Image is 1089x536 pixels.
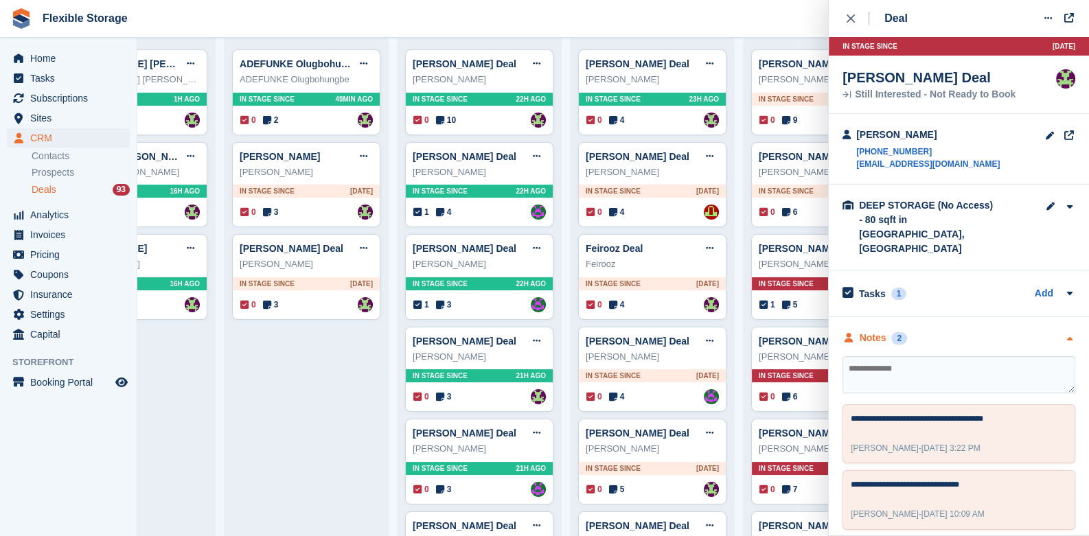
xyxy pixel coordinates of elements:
[32,183,56,196] span: Deals
[413,206,429,218] span: 1
[609,114,625,126] span: 4
[759,371,814,381] span: In stage since
[586,206,602,218] span: 0
[113,374,130,391] a: Preview store
[7,305,130,324] a: menu
[704,113,719,128] img: Rachael Fisher
[696,371,719,381] span: [DATE]
[413,186,468,196] span: In stage since
[851,508,985,520] div: -
[891,288,907,300] div: 1
[30,128,113,148] span: CRM
[263,114,279,126] span: 2
[240,94,295,104] span: In stage since
[413,483,429,496] span: 0
[240,165,373,179] div: [PERSON_NAME]
[782,391,798,403] span: 6
[759,279,814,289] span: In stage since
[240,58,387,69] a: ADEFUNKE Olugbohungbe Deal
[782,299,798,311] span: 5
[531,205,546,220] img: Daniel Douglas
[7,89,130,108] a: menu
[413,114,429,126] span: 0
[586,114,602,126] span: 0
[891,332,907,345] div: 2
[240,279,295,289] span: In stage since
[759,94,814,104] span: In stage since
[516,186,546,196] span: 22H AGO
[67,58,253,69] a: [PERSON_NAME] [PERSON_NAME] Deal
[1056,69,1075,89] img: Rachael Fisher
[413,151,516,162] a: [PERSON_NAME] Deal
[609,483,625,496] span: 5
[413,371,468,381] span: In stage since
[759,350,892,364] div: [PERSON_NAME]
[240,243,343,254] a: [PERSON_NAME] Deal
[413,520,516,531] a: [PERSON_NAME] Deal
[842,41,897,51] span: In stage since
[30,205,113,224] span: Analytics
[759,73,892,86] div: [PERSON_NAME]
[759,186,814,196] span: In stage since
[586,186,641,196] span: In stage since
[516,94,546,104] span: 22H AGO
[531,297,546,312] a: Daniel Douglas
[516,463,546,474] span: 21H AGO
[531,482,546,497] img: Daniel Douglas
[413,165,546,179] div: [PERSON_NAME]
[12,356,137,369] span: Storefront
[240,73,373,86] div: ADEFUNKE Olugbohungbe
[759,428,839,439] a: [PERSON_NAME]
[851,509,919,519] span: [PERSON_NAME]
[413,428,516,439] a: [PERSON_NAME] Deal
[32,150,130,163] a: Contacts
[7,245,130,264] a: menu
[782,206,798,218] span: 6
[358,297,373,312] a: Rachael Fisher
[856,145,1000,158] a: [PHONE_NUMBER]
[759,391,775,403] span: 0
[7,108,130,128] a: menu
[7,225,130,244] a: menu
[240,151,320,162] a: [PERSON_NAME]
[413,58,516,69] a: [PERSON_NAME] Deal
[413,391,429,403] span: 0
[586,299,602,311] span: 0
[586,483,602,496] span: 0
[185,205,200,220] img: Rachael Fisher
[7,373,130,392] a: menu
[851,442,981,454] div: -
[436,391,452,403] span: 3
[30,265,113,284] span: Coupons
[759,243,862,254] a: [PERSON_NAME] Deal
[240,206,256,218] span: 0
[531,389,546,404] a: Rachael Fisher
[782,114,798,126] span: 9
[586,94,641,104] span: In stage since
[516,371,546,381] span: 21H AGO
[7,325,130,344] a: menu
[696,186,719,196] span: [DATE]
[759,336,862,347] a: [PERSON_NAME] Deal
[586,442,719,456] div: [PERSON_NAME]
[30,245,113,264] span: Pricing
[185,113,200,128] a: Rachael Fisher
[856,158,1000,170] a: [EMAIL_ADDRESS][DOMAIN_NAME]
[30,305,113,324] span: Settings
[30,285,113,304] span: Insurance
[413,336,516,347] a: [PERSON_NAME] Deal
[413,299,429,311] span: 1
[413,94,468,104] span: In stage since
[586,165,719,179] div: [PERSON_NAME]
[856,128,1000,142] div: [PERSON_NAME]
[586,151,689,162] a: [PERSON_NAME] Deal
[609,391,625,403] span: 4
[413,73,546,86] div: [PERSON_NAME]
[1053,41,1075,51] span: [DATE]
[704,297,719,312] img: Rachael Fisher
[436,299,452,311] span: 3
[170,186,200,196] span: 16H AGO
[531,113,546,128] a: Rachael Fisher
